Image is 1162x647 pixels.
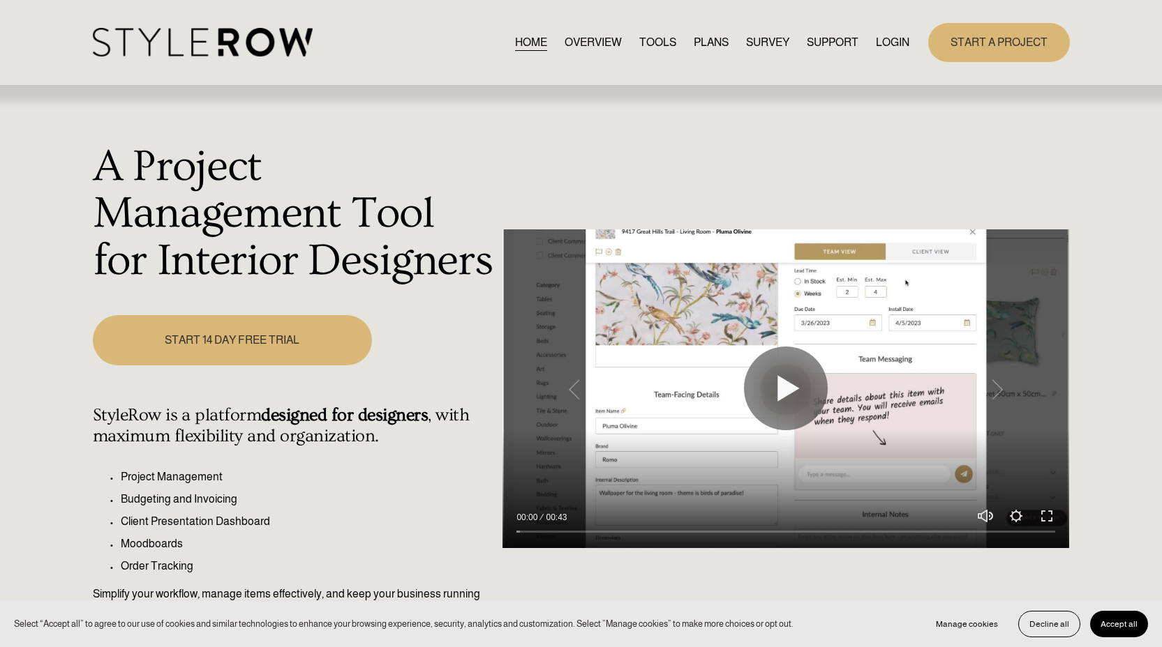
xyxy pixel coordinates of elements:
div: Current time [516,510,541,524]
span: Manage cookies [936,619,998,629]
a: START A PROJECT [928,23,1070,61]
p: Select “Accept all” to agree to our use of cookies and similar technologies to enhance your brows... [14,617,794,630]
strong: designed for designers [261,405,428,425]
a: HOME [515,33,547,52]
p: Moodboards [121,535,496,552]
a: TOOLS [639,33,676,52]
p: Simplify your workflow, manage items effectively, and keep your business running seamlessly. [93,586,496,619]
a: START 14 DAY FREE TRIAL [93,315,372,365]
img: StyleRow [93,28,313,56]
h1: A Project Management Tool for Interior Designers [93,144,496,285]
p: Client Presentation Dashboard [121,513,496,530]
span: Accept all [1101,619,1138,629]
h4: StyleRow is a platform , with maximum flexibility and organization. [93,405,496,447]
a: SURVEY [746,33,789,52]
input: Seek [516,526,1055,536]
a: OVERVIEW [565,33,622,52]
p: Project Management [121,469,496,485]
button: Decline all [1018,611,1080,637]
p: Order Tracking [121,558,496,574]
button: Accept all [1090,611,1148,637]
button: Play [744,347,828,430]
span: SUPPORT [807,34,858,51]
span: Decline all [1029,619,1069,629]
p: Budgeting and Invoicing [121,491,496,508]
a: folder dropdown [807,33,858,52]
button: Manage cookies [925,611,1008,637]
a: LOGIN [876,33,909,52]
a: PLANS [694,33,729,52]
div: Duration [541,510,570,524]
